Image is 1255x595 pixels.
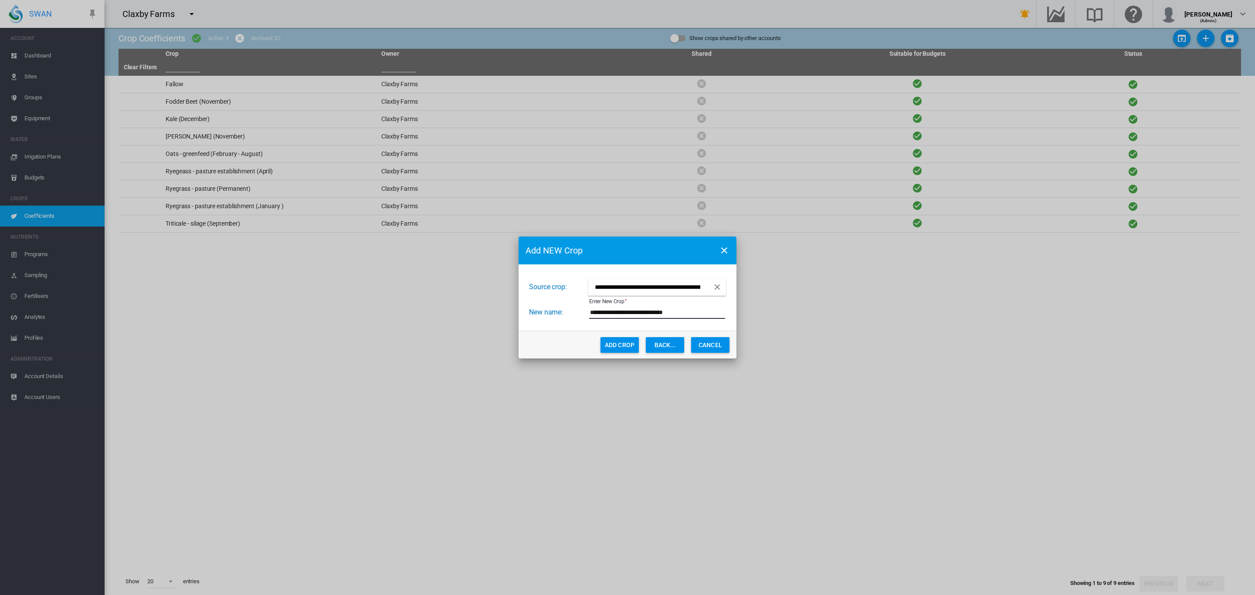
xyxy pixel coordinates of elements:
md-dialog: Create NEW ... [519,237,736,358]
label: Source crop: [529,282,588,292]
md-icon: icon-close [719,245,729,256]
button: BACK... [646,337,684,353]
button: Cancel [691,337,729,353]
button: Add Crop [600,337,639,353]
label: New name: [529,308,588,317]
span: Add NEW Crop [526,244,713,257]
input: Enter New Crop [589,306,725,319]
input: Choose Crop from the current account [588,278,709,296]
button: icon-close [716,242,733,259]
button: Clear Input [711,281,724,294]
